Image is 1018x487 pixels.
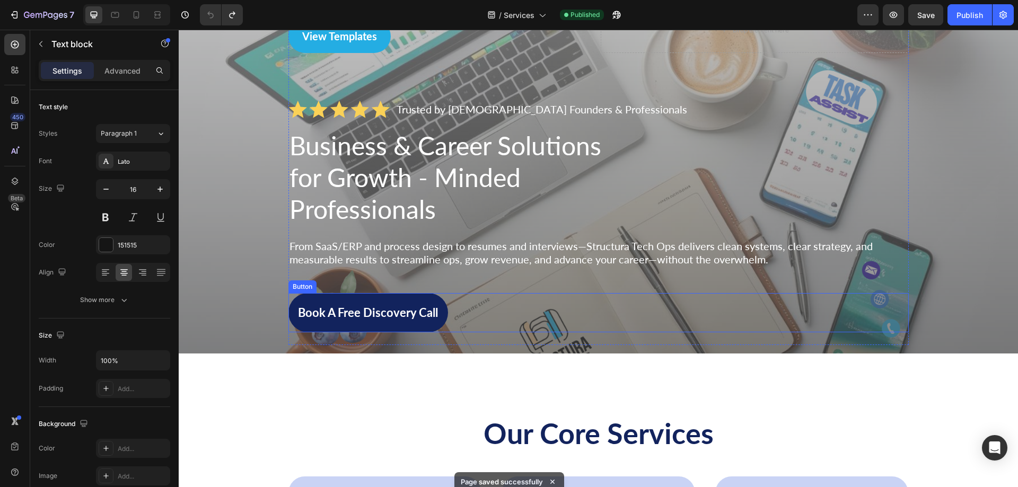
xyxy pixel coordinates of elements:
input: Auto [96,351,170,370]
p: Text block [51,38,142,50]
span: Paragraph 1 [101,129,137,138]
div: Button [112,252,136,262]
div: Image [39,471,57,481]
p: Advanced [104,65,141,76]
div: Show more [80,295,129,305]
p: Settings [52,65,82,76]
div: Add... [118,384,168,394]
div: Undo/Redo [200,4,243,25]
div: Color [39,240,55,250]
div: Text style [39,102,68,112]
div: Beta [8,194,25,202]
div: Open Intercom Messenger [982,435,1007,461]
h2: Our Core Services [110,385,730,423]
p: 7 [69,8,74,21]
div: Align [39,265,68,280]
div: Lato [118,157,168,166]
div: Add... [118,472,168,481]
span: Services [504,10,534,21]
button: 7 [4,4,79,25]
p: Page saved successfully [461,476,543,487]
span: / [499,10,502,21]
div: Padding [39,384,63,393]
div: Background [39,417,90,431]
div: Font [39,156,52,166]
div: Publish [956,10,983,21]
div: Color [39,444,55,453]
div: Width [39,356,56,365]
p: Trusted by [DEMOGRAPHIC_DATA] Founders & Professionals [218,73,508,86]
div: 450 [10,113,25,121]
h1: Business & Career Solutions for Growth ‑ Minded Professionals [110,99,443,197]
p: Book a free discovery call [119,276,259,290]
a: Book a free discovery call [110,263,269,303]
span: Save [917,11,935,20]
div: Size [39,182,67,196]
div: Add... [118,444,168,454]
button: Save [908,4,943,25]
button: Show more [39,290,170,309]
button: Paragraph 1 [96,124,170,143]
iframe: Design area [179,30,1018,487]
div: Size [39,329,67,343]
span: Published [571,10,600,20]
p: From SaaS/ERP and process design to resumes and interviews—Structura Tech Ops delivers clean syst... [111,210,729,236]
div: 151515 [118,241,168,250]
button: Publish [947,4,992,25]
div: Styles [39,129,57,138]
